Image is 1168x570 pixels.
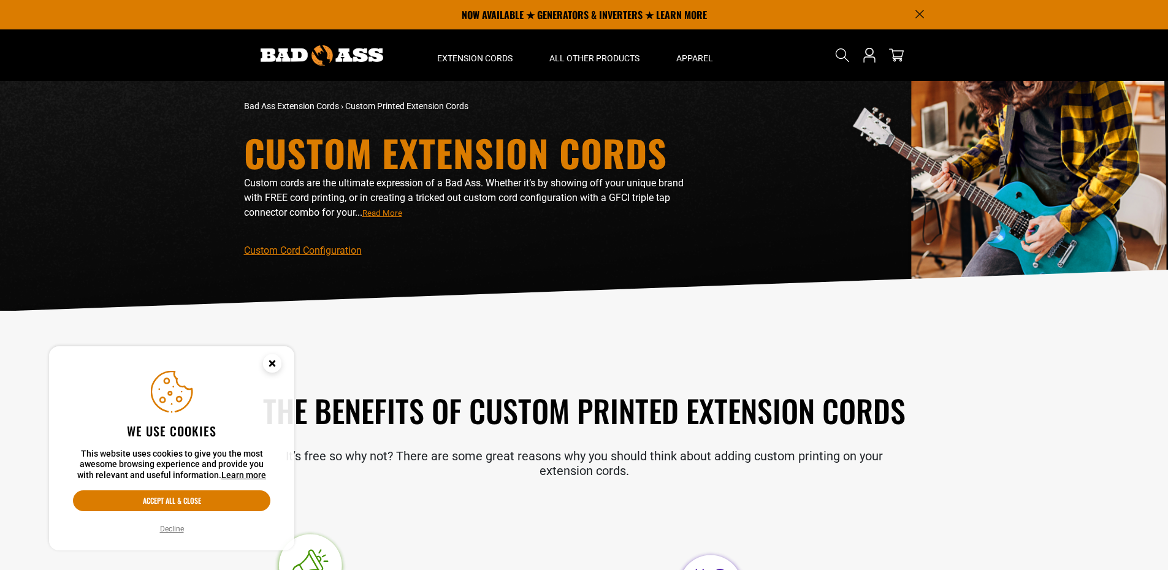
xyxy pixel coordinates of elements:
h2: We use cookies [73,423,270,439]
img: Bad Ass Extension Cords [261,45,383,66]
p: This website uses cookies to give you the most awesome browsing experience and provide you with r... [73,449,270,481]
summary: Search [833,45,852,65]
summary: All Other Products [531,29,658,81]
summary: Extension Cords [419,29,531,81]
nav: breadcrumbs [244,100,692,113]
button: Decline [156,523,188,535]
span: Custom Printed Extension Cords [345,101,468,111]
h2: The Benefits of Custom Printed Extension Cords [244,390,925,430]
a: Custom Cord Configuration [244,245,362,256]
p: It’s free so why not? There are some great reasons why you should think about adding custom print... [244,449,925,478]
button: Accept all & close [73,490,270,511]
h1: Custom Extension Cords [244,134,692,171]
a: Learn more [221,470,266,480]
span: All Other Products [549,53,639,64]
p: Custom cords are the ultimate expression of a Bad Ass. Whether it’s by showing off your unique br... [244,176,692,220]
aside: Cookie Consent [49,346,294,551]
span: Apparel [676,53,713,64]
span: Extension Cords [437,53,513,64]
a: Bad Ass Extension Cords [244,101,339,111]
span: Read More [362,208,402,218]
summary: Apparel [658,29,731,81]
span: › [341,101,343,111]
